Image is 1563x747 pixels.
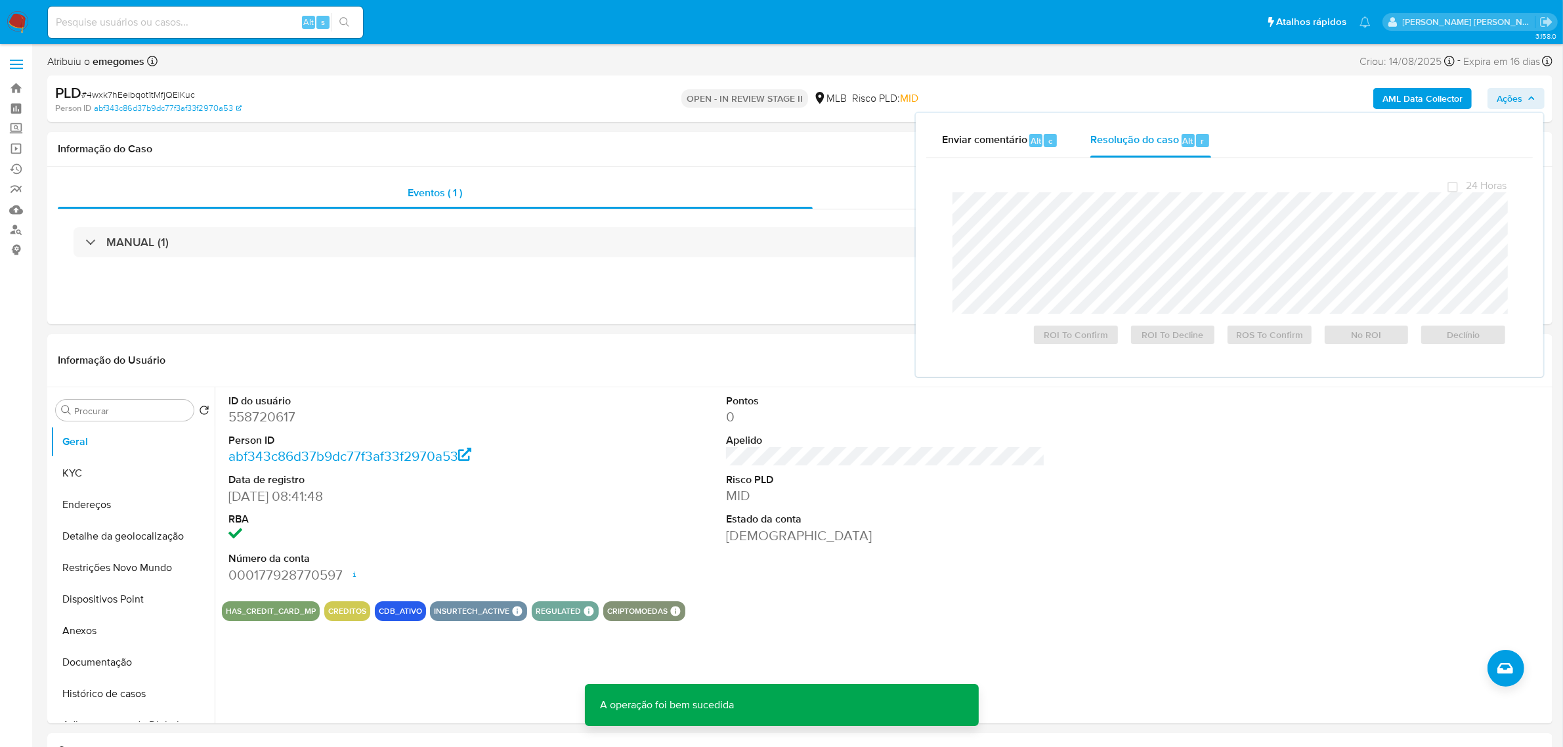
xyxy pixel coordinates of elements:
dt: RBA [228,512,547,526]
span: Eventos ( 1 ) [408,185,462,200]
dt: Estado da conta [726,512,1045,526]
button: Documentação [51,647,215,678]
span: Alt [303,16,314,28]
b: emegomes [90,54,144,69]
dt: Person ID [228,433,547,448]
input: Procurar [74,405,188,417]
dd: 000177928770597 [228,566,547,584]
button: Anexos [51,615,215,647]
dd: 558720617 [228,408,547,426]
p: OPEN - IN REVIEW STAGE II [681,89,808,108]
div: MLB [813,91,847,106]
button: search-icon [331,13,358,32]
button: Procurar [61,405,72,416]
span: r [1201,135,1204,147]
button: Dispositivos Point [51,584,215,615]
span: Expira em 16 dias [1463,54,1540,69]
a: Sair [1539,15,1553,29]
button: Restrições Novo Mundo [51,552,215,584]
span: c [1048,135,1052,147]
dd: [DATE] 08:41:48 [228,487,547,505]
span: Alt [1183,135,1193,147]
dt: Data de registro [228,473,547,487]
p: emerson.gomes@mercadopago.com.br [1403,16,1535,28]
button: Retornar ao pedido padrão [199,405,209,419]
dt: Pontos [726,394,1045,408]
input: Pesquise usuários ou casos... [48,14,363,31]
h1: Informação do Usuário [58,354,165,367]
span: Resolução do caso [1090,133,1179,148]
span: Atalhos rápidos [1276,15,1346,29]
dt: Número da conta [228,551,547,566]
h1: Informação do Caso [58,142,1542,156]
a: abf343c86d37b9dc77f3af33f2970a53 [228,446,472,465]
h3: MANUAL (1) [106,235,169,249]
p: A operação foi bem sucedida [585,684,750,726]
span: Enviar comentário [942,133,1027,148]
button: Detalhe da geolocalização [51,521,215,552]
dd: [DEMOGRAPHIC_DATA] [726,526,1045,545]
dt: ID do usuário [228,394,547,408]
dt: Risco PLD [726,473,1045,487]
span: Atribuiu o [47,54,144,69]
dt: Apelido [726,433,1045,448]
button: Endereços [51,489,215,521]
div: MANUAL (1) [74,227,1526,257]
dd: 0 [726,408,1045,426]
button: Geral [51,426,215,458]
span: Risco PLD: [852,91,918,106]
a: abf343c86d37b9dc77f3af33f2970a53 [94,102,242,114]
span: 24 Horas [1466,179,1507,192]
a: Notificações [1360,16,1371,28]
span: Alt [1031,135,1041,147]
b: PLD [55,82,81,103]
span: MID [900,91,918,106]
button: Adiantamentos de Dinheiro [51,710,215,741]
span: Ações [1497,88,1522,109]
button: Ações [1488,88,1545,109]
span: s [321,16,325,28]
b: AML Data Collector [1382,88,1463,109]
div: Criou: 14/08/2025 [1360,53,1455,70]
span: # 4wxk7hEeibqot1tMfjQElKuc [81,88,195,101]
dd: MID [726,486,1045,505]
button: Histórico de casos [51,678,215,710]
input: 24 Horas [1447,182,1458,192]
button: AML Data Collector [1373,88,1472,109]
span: - [1457,53,1461,70]
b: Person ID [55,102,91,114]
button: KYC [51,458,215,489]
